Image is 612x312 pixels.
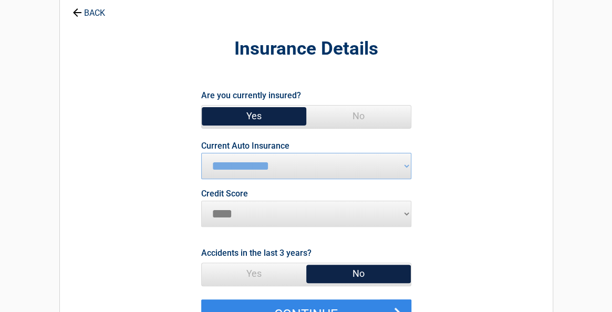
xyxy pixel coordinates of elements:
[118,37,495,61] h2: Insurance Details
[201,246,312,260] label: Accidents in the last 3 years?
[202,106,306,127] span: Yes
[201,190,248,198] label: Credit Score
[306,106,411,127] span: No
[201,88,301,102] label: Are you currently insured?
[201,142,289,150] label: Current Auto Insurance
[202,263,306,284] span: Yes
[306,263,411,284] span: No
